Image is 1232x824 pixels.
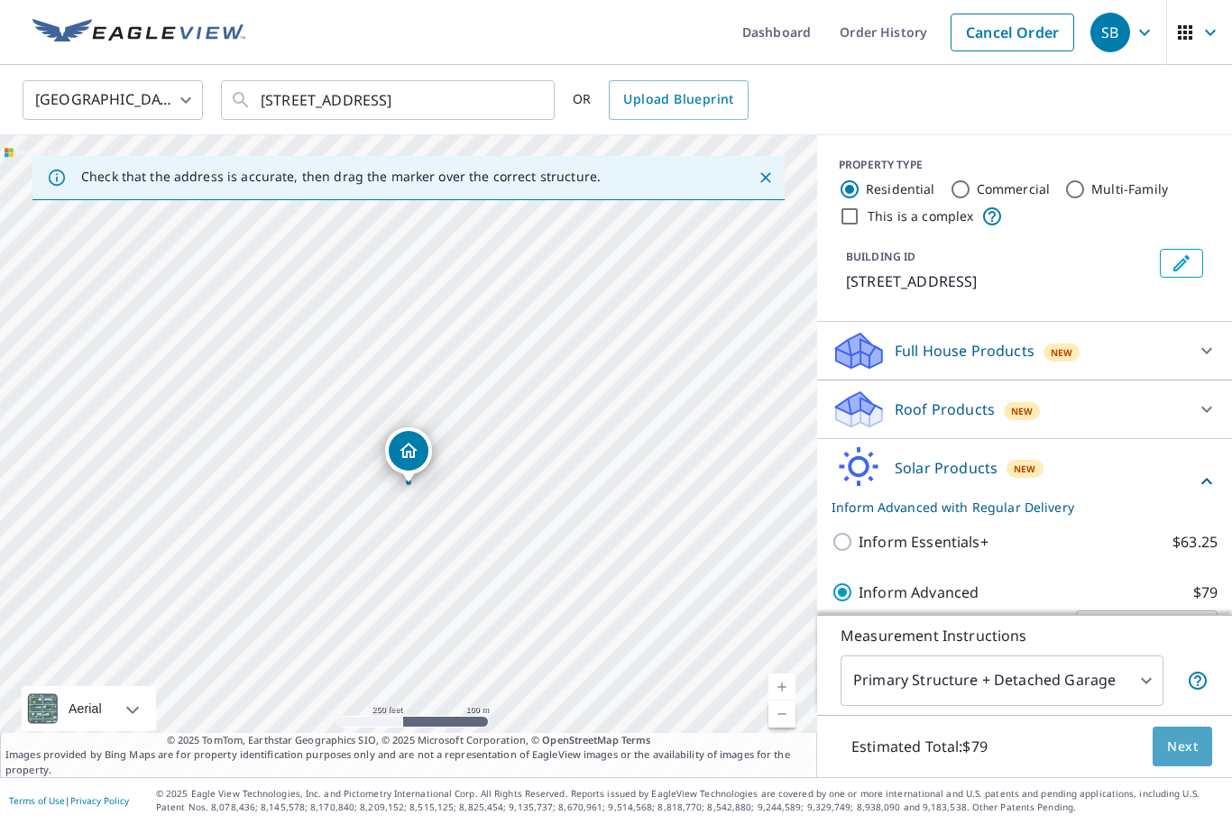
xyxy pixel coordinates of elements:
p: Roof Products [895,399,995,421]
span: Your report will include the primary structure and a detached garage if one exists. [1187,671,1209,692]
p: Inform Advanced [859,582,979,604]
button: Close [754,167,777,190]
button: Edit building 1 [1160,250,1203,279]
div: Primary Structure + Detached Garage [841,656,1163,707]
a: Current Level 17, Zoom Out [768,701,795,728]
a: Terms of Use [9,795,65,808]
div: [GEOGRAPHIC_DATA] [23,76,203,126]
label: Commercial [977,181,1051,199]
span: New [1014,462,1035,477]
a: Current Level 17, Zoom In [768,674,795,701]
p: Measurement Instructions [841,626,1209,647]
a: Privacy Policy [70,795,129,808]
label: Residential [866,181,935,199]
a: OpenStreetMap [542,734,618,747]
span: Next [1167,737,1198,759]
span: Upload Blueprint [623,89,733,112]
p: © 2025 Eagle View Technologies, Inc. and Pictometry International Corp. All Rights Reserved. Repo... [156,788,1223,815]
div: Solar ProductsNewInform Advanced with Regular Delivery [832,447,1218,517]
div: Dropped pin, building 1, Residential property, 6920 Country Lakes Cir Sarasota, FL 34243 [385,428,432,484]
p: Inform Essentials+ [859,532,988,554]
label: This is a complex [868,208,974,226]
p: Estimated Total: $79 [837,728,1002,767]
div: Roof ProductsNew [832,389,1218,432]
div: OR [573,81,749,121]
a: Cancel Order [951,14,1074,52]
p: Full House Products [895,341,1034,362]
label: Multi-Family [1091,181,1168,199]
div: Full House ProductsNew [832,330,1218,373]
p: | [9,796,129,807]
span: © 2025 TomTom, Earthstar Geographics SIO, © 2025 Microsoft Corporation, © [167,734,651,749]
button: Next [1153,728,1212,768]
p: Solar Products [895,458,998,480]
a: Upload Blueprint [609,81,748,121]
p: $79 [1193,582,1218,604]
div: SB [1090,14,1130,53]
span: New [1051,346,1072,361]
div: Aerial [63,687,107,732]
a: Terms [621,734,651,747]
p: $63.25 [1172,532,1218,554]
p: BUILDING ID [846,250,915,265]
p: Inform Advanced with Regular Delivery [832,499,1196,517]
div: PROPERTY TYPE [839,158,1210,174]
div: Aerial [22,687,156,732]
input: Search by address or latitude-longitude [261,76,518,126]
div: Regular $0 [1076,602,1218,653]
p: [STREET_ADDRESS] [846,271,1153,293]
span: New [1011,405,1033,419]
p: Check that the address is accurate, then drag the marker over the correct structure. [81,169,601,186]
img: EV Logo [32,20,245,47]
